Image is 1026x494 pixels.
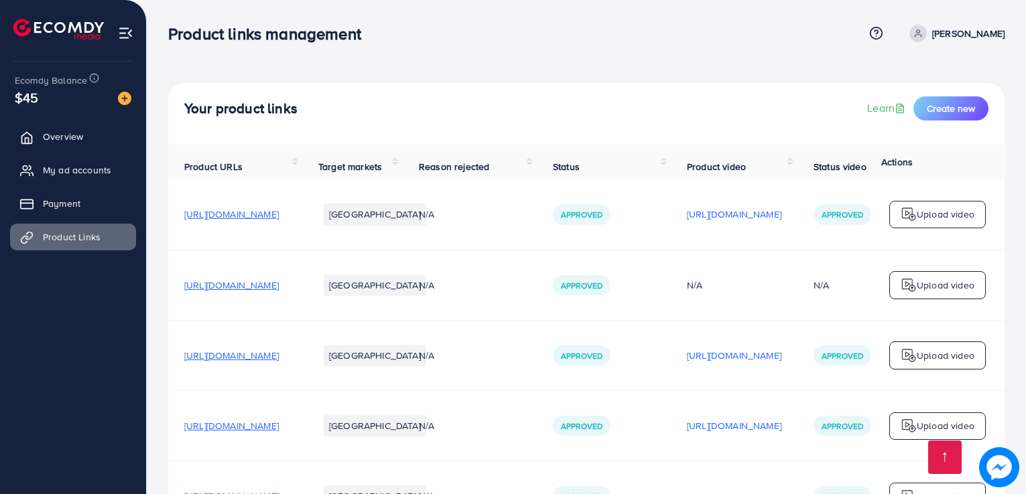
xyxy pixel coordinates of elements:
p: [PERSON_NAME] [932,25,1005,42]
li: [GEOGRAPHIC_DATA] [324,345,426,366]
span: Target markets [318,160,382,173]
span: Product video [687,160,746,173]
li: [GEOGRAPHIC_DATA] [324,274,426,296]
li: [GEOGRAPHIC_DATA] [324,415,426,436]
h4: Your product links [184,100,298,117]
span: N/A [419,419,434,432]
span: Create new [927,102,975,115]
span: Actions [881,155,913,169]
span: [URL][DOMAIN_NAME] [184,419,279,432]
p: Upload video [917,277,974,293]
button: Create new [913,96,988,120]
span: [URL][DOMAIN_NAME] [184,208,279,221]
span: Overview [43,130,83,143]
a: [PERSON_NAME] [904,25,1005,42]
a: My ad accounts [10,157,136,183]
p: [URL][DOMAIN_NAME] [687,418,781,434]
img: image [979,447,1019,487]
span: Approved [561,350,602,361]
img: logo [901,206,917,222]
span: Ecomdy Balance [15,74,87,87]
span: Product URLs [184,160,243,173]
p: Upload video [917,347,974,363]
a: Payment [10,190,136,217]
span: N/A [419,208,434,221]
span: [URL][DOMAIN_NAME] [184,278,279,292]
a: Learn [867,100,908,116]
img: logo [901,418,917,434]
span: My ad accounts [43,163,111,177]
span: Approved [822,420,863,432]
span: N/A [419,278,434,292]
span: Product Links [43,230,101,244]
p: Upload video [917,206,974,222]
div: N/A [814,278,829,292]
span: Approved [822,350,863,361]
span: Reason rejected [419,160,489,173]
img: image [118,92,131,105]
span: Approved [561,420,602,432]
h3: Product links management [168,24,372,44]
span: Approved [561,209,602,220]
img: menu [118,25,133,41]
span: Approved [822,209,863,220]
p: [URL][DOMAIN_NAME] [687,347,781,363]
li: [GEOGRAPHIC_DATA] [324,203,426,225]
span: Payment [43,197,80,210]
span: [URL][DOMAIN_NAME] [184,349,279,362]
span: Status video [814,160,867,173]
img: logo [901,347,917,363]
p: Upload video [917,418,974,434]
div: N/A [687,278,781,292]
img: logo [901,277,917,293]
span: $45 [15,88,38,107]
img: logo [13,19,104,39]
a: Product Links [10,224,136,250]
p: [URL][DOMAIN_NAME] [687,206,781,222]
span: Status [553,160,580,173]
a: Overview [10,123,136,150]
span: Approved [561,280,602,291]
span: N/A [419,349,434,362]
